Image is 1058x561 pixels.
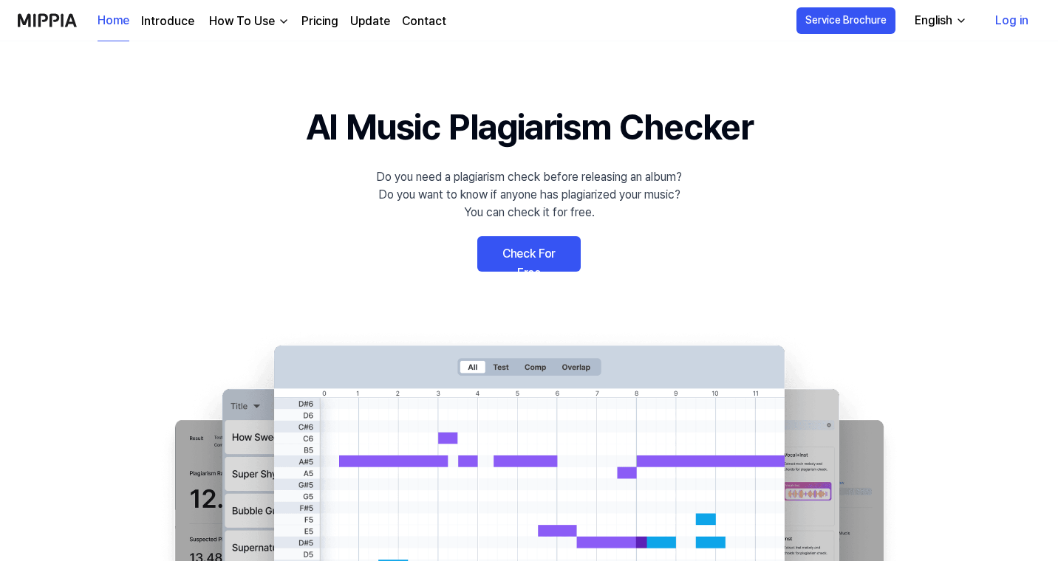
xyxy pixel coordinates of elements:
[796,7,895,34] button: Service Brochure
[477,236,581,272] a: Check For Free
[278,16,290,27] img: down
[350,13,390,30] a: Update
[912,12,955,30] div: English
[402,13,446,30] a: Contact
[301,13,338,30] a: Pricing
[306,100,753,154] h1: AI Music Plagiarism Checker
[141,13,194,30] a: Introduce
[98,1,129,41] a: Home
[206,13,278,30] div: How To Use
[376,168,682,221] div: Do you need a plagiarism check before releasing an album? Do you want to know if anyone has plagi...
[206,13,290,30] button: How To Use
[903,6,976,35] button: English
